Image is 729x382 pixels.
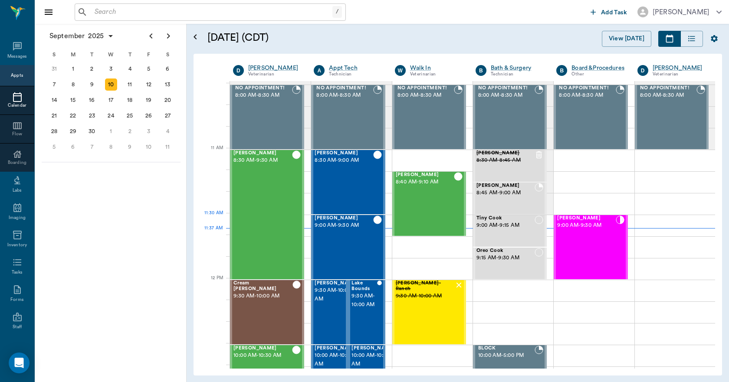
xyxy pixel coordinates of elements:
div: Wednesday, October 8, 2025 [105,141,117,153]
div: Technician [491,71,543,78]
a: Appt Tech [329,64,381,72]
div: Forms [10,297,23,303]
div: Thursday, October 2, 2025 [124,125,136,137]
span: 8:30 AM - 9:00 AM [315,156,373,165]
span: [PERSON_NAME]- Ranch [396,281,454,292]
div: Today, Wednesday, September 10, 2025 [105,78,117,91]
span: [PERSON_NAME] [396,172,454,178]
div: Saturday, October 11, 2025 [161,141,174,153]
span: Tiny Cook [476,215,535,221]
div: Saturday, September 20, 2025 [161,94,174,106]
a: Board &Procedures [571,64,624,72]
div: Wednesday, October 1, 2025 [105,125,117,137]
div: Friday, October 3, 2025 [143,125,155,137]
div: M [64,48,83,61]
div: [PERSON_NAME] [653,64,705,72]
div: Wednesday, September 24, 2025 [105,110,117,122]
div: Sunday, September 28, 2025 [48,125,60,137]
span: BLOCK [478,346,535,351]
span: [PERSON_NAME] [315,281,358,286]
span: NO APPOINTMENT! [478,85,535,91]
div: Saturday, October 4, 2025 [161,125,174,137]
div: Wednesday, September 17, 2025 [105,94,117,106]
div: Thursday, September 18, 2025 [124,94,136,106]
button: Previous page [142,27,160,45]
div: Staff [13,324,22,330]
span: [PERSON_NAME] [233,150,292,156]
div: BOOKED, 8:00 AM - 8:30 AM [230,85,304,150]
div: W [395,65,406,76]
div: CHECKED_OUT, 9:30 AM - 10:00 AM [348,280,385,345]
div: Veterinarian [410,71,463,78]
div: BOOKED, 8:00 AM - 8:30 AM [635,85,709,150]
div: Thursday, September 25, 2025 [124,110,136,122]
div: / [332,6,342,18]
span: NO APPOINTMENT! [640,85,696,91]
div: Tuesday, September 30, 2025 [86,125,98,137]
div: CHECKED_OUT, 8:30 AM - 9:30 AM [230,150,304,280]
div: Friday, October 10, 2025 [143,141,155,153]
div: CHECKED_OUT, 9:00 AM - 9:30 AM [311,215,385,280]
div: Sunday, August 31, 2025 [48,63,60,75]
div: Monday, September 8, 2025 [67,78,79,91]
div: NOT_CONFIRMED, 9:00 AM - 9:15 AM [473,215,547,247]
div: Saturday, September 27, 2025 [161,110,174,122]
h5: [DATE] (CDT) [207,31,432,45]
div: Friday, September 26, 2025 [143,110,155,122]
span: NO APPOINTMENT! [559,85,615,91]
div: Inventory [7,242,27,248]
div: Friday, September 5, 2025 [143,63,155,75]
span: 8:00 AM - 8:30 AM [397,91,454,100]
div: Saturday, September 13, 2025 [161,78,174,91]
div: Sunday, September 21, 2025 [48,110,60,122]
span: 9:00 AM - 9:15 AM [476,221,535,230]
div: CHECKED_OUT, 9:30 AM - 10:00 AM [311,280,348,345]
div: B [476,65,486,76]
div: S [158,48,177,61]
div: Imaging [9,215,26,221]
button: Close drawer [40,3,57,21]
div: CHECKED_OUT, 9:30 AM - 10:00 AM [230,280,304,345]
div: BOOKED, 8:00 AM - 8:30 AM [473,85,547,150]
div: Monday, September 1, 2025 [67,63,79,75]
input: Search [91,6,332,18]
span: 2025 [86,30,105,42]
div: Monday, October 6, 2025 [67,141,79,153]
div: CHECKED_IN, 9:00 AM - 9:30 AM [554,215,627,280]
div: Thursday, September 4, 2025 [124,63,136,75]
div: BOOKED, 8:45 AM - 9:00 AM [473,182,547,215]
div: W [102,48,121,61]
a: [PERSON_NAME] [248,64,301,72]
div: CHECKED_OUT, 8:30 AM - 9:00 AM [311,150,385,215]
span: [PERSON_NAME] [351,346,395,351]
span: September [48,30,86,42]
div: Walk In [410,64,463,72]
div: Tuesday, September 2, 2025 [86,63,98,75]
div: T [120,48,139,61]
div: Friday, September 12, 2025 [143,78,155,91]
span: 8:00 AM - 8:30 AM [316,91,373,100]
div: BOOKED, 8:00 AM - 8:30 AM [392,85,466,150]
div: Saturday, September 6, 2025 [161,63,174,75]
div: Thursday, October 9, 2025 [124,141,136,153]
span: NO APPOINTMENT! [397,85,454,91]
span: 8:00 AM - 8:30 AM [640,91,696,100]
span: Oreo Cook [476,248,535,254]
span: [PERSON_NAME] [233,346,292,351]
span: [PERSON_NAME] [315,346,358,351]
span: Cream [PERSON_NAME] [233,281,292,292]
span: NO APPOINTMENT! [316,85,373,91]
span: 9:30 AM - 10:00 AM [315,286,358,304]
div: NO_SHOW, 9:30 AM - 10:00 AM [392,280,466,345]
button: View [DATE] [602,31,651,47]
span: 10:00 AM - 5:00 PM [478,351,535,360]
div: CHECKED_OUT, 8:40 AM - 9:10 AM [392,171,466,236]
span: 9:30 AM - 10:00 AM [396,292,454,300]
div: Bath & Surgery [491,64,543,72]
span: 9:30 AM - 10:00 AM [351,292,377,309]
span: 8:30 AM - 9:30 AM [233,156,292,165]
span: 9:15 AM - 9:30 AM [476,254,535,262]
span: [PERSON_NAME] [476,183,535,189]
div: Open Intercom Messenger [9,353,30,373]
